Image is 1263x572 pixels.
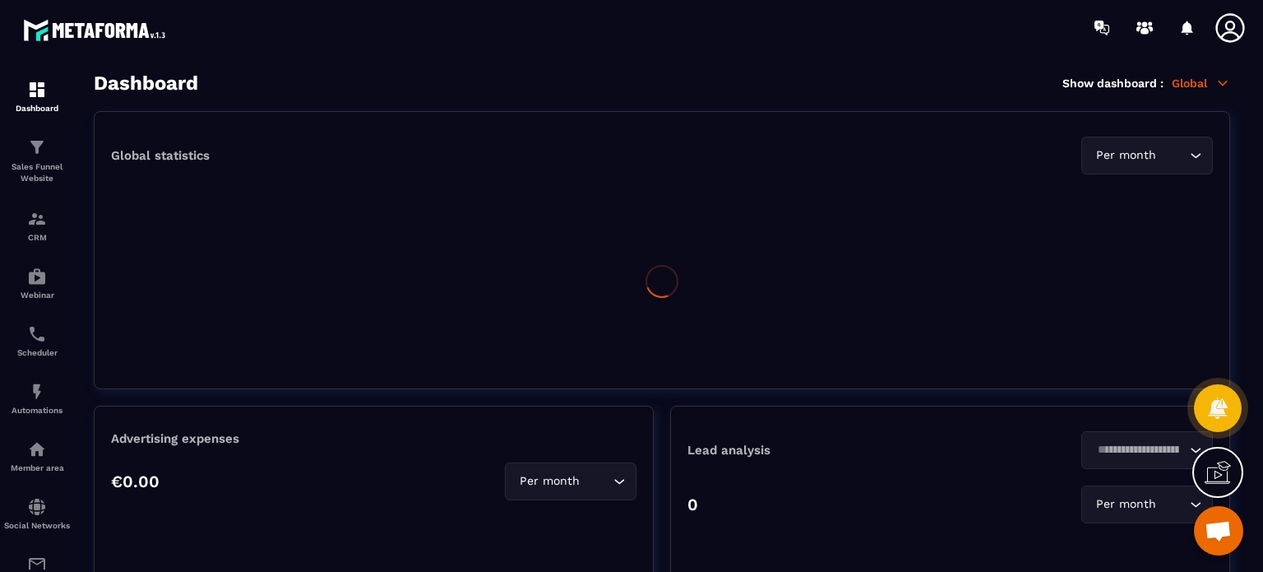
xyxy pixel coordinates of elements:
[27,267,47,286] img: automations
[1062,77,1164,90] p: Show dashboard :
[27,382,47,402] img: automations
[27,324,47,344] img: scheduler
[687,495,698,514] p: 0
[111,431,636,446] p: Advertising expenses
[4,197,70,254] a: formationformationCRM
[1172,76,1230,91] p: Global
[27,209,47,229] img: formation
[94,72,198,95] h3: Dashboard
[4,254,70,312] a: automationsautomationsWebinar
[4,521,70,530] p: Social Networks
[516,472,583,491] span: Per month
[1092,146,1159,165] span: Per month
[4,125,70,197] a: formationformationSales Funnel Website
[4,427,70,485] a: automationsautomationsMember area
[1081,137,1213,174] div: Search for option
[111,148,210,163] p: Global statistics
[4,161,70,184] p: Sales Funnel Website
[687,443,951,458] p: Lead analysis
[27,439,47,459] img: automations
[4,348,70,357] p: Scheduler
[4,406,70,415] p: Automations
[505,463,636,500] div: Search for option
[4,233,70,242] p: CRM
[111,472,160,491] p: €0.00
[1081,431,1213,469] div: Search for option
[4,104,70,113] p: Dashboard
[27,137,47,157] img: formation
[1159,146,1186,165] input: Search for option
[4,485,70,542] a: social-networksocial-networkSocial Networks
[1092,441,1186,459] input: Search for option
[1081,486,1213,523] div: Search for option
[4,312,70,370] a: schedulerschedulerScheduler
[1092,495,1159,514] span: Per month
[4,291,70,300] p: Webinar
[23,15,171,45] img: logo
[4,463,70,472] p: Member area
[27,80,47,100] img: formation
[583,472,609,491] input: Search for option
[4,370,70,427] a: automationsautomationsAutomations
[27,497,47,517] img: social-network
[4,67,70,125] a: formationformationDashboard
[1159,495,1186,514] input: Search for option
[1194,506,1243,556] div: Ouvrir le chat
